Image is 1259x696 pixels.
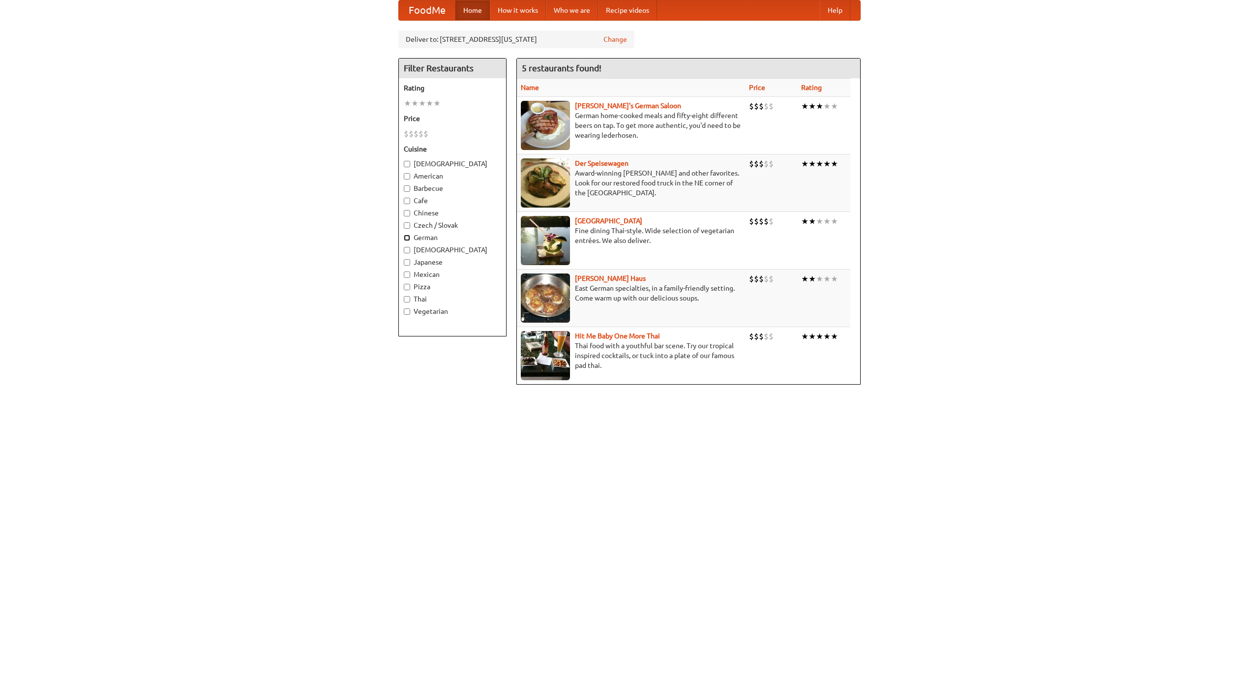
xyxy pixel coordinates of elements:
li: ★ [801,331,809,342]
li: $ [754,273,759,284]
a: [GEOGRAPHIC_DATA] [575,217,642,225]
input: Thai [404,296,410,303]
li: ★ [433,98,441,109]
li: ★ [816,331,823,342]
li: $ [769,331,774,342]
a: [PERSON_NAME]'s German Saloon [575,102,681,110]
label: [DEMOGRAPHIC_DATA] [404,159,501,169]
input: American [404,173,410,180]
h5: Rating [404,83,501,93]
input: German [404,235,410,241]
li: $ [749,158,754,169]
li: ★ [816,273,823,284]
li: ★ [823,101,831,112]
label: Barbecue [404,183,501,193]
a: Help [820,0,850,20]
a: Rating [801,84,822,91]
a: Change [603,34,627,44]
p: East German specialties, in a family-friendly setting. Come warm up with our delicious soups. [521,283,741,303]
li: $ [759,216,764,227]
li: $ [754,101,759,112]
a: FoodMe [399,0,455,20]
li: $ [404,128,409,139]
li: $ [764,158,769,169]
label: Thai [404,294,501,304]
a: Name [521,84,539,91]
li: $ [769,101,774,112]
input: [DEMOGRAPHIC_DATA] [404,247,410,253]
li: ★ [801,273,809,284]
p: Thai food with a youthful bar scene. Try our tropical inspired cocktails, or tuck into a plate of... [521,341,741,370]
li: ★ [809,273,816,284]
li: $ [409,128,414,139]
a: Home [455,0,490,20]
li: ★ [809,331,816,342]
li: $ [414,128,419,139]
p: Award-winning [PERSON_NAME] and other favorites. Look for our restored food truck in the NE corne... [521,168,741,198]
label: Chinese [404,208,501,218]
h5: Price [404,114,501,123]
li: ★ [816,216,823,227]
h4: Filter Restaurants [399,59,506,78]
li: $ [759,331,764,342]
li: ★ [831,216,838,227]
li: ★ [831,158,838,169]
li: $ [749,273,754,284]
label: Czech / Slovak [404,220,501,230]
a: Hit Me Baby One More Thai [575,332,660,340]
li: ★ [823,158,831,169]
li: ★ [831,331,838,342]
label: Pizza [404,282,501,292]
li: $ [764,273,769,284]
li: $ [423,128,428,139]
li: ★ [809,158,816,169]
li: ★ [816,101,823,112]
li: ★ [831,273,838,284]
a: Der Speisewagen [575,159,629,167]
a: Recipe videos [598,0,657,20]
input: Mexican [404,272,410,278]
li: $ [749,216,754,227]
li: $ [754,158,759,169]
input: Vegetarian [404,308,410,315]
label: Cafe [404,196,501,206]
img: babythai.jpg [521,331,570,380]
img: esthers.jpg [521,101,570,150]
li: ★ [816,158,823,169]
li: $ [769,158,774,169]
li: $ [754,216,759,227]
li: ★ [823,331,831,342]
li: $ [764,331,769,342]
img: kohlhaus.jpg [521,273,570,323]
ng-pluralize: 5 restaurants found! [522,63,601,73]
input: [DEMOGRAPHIC_DATA] [404,161,410,167]
input: Chinese [404,210,410,216]
label: Mexican [404,270,501,279]
li: $ [759,273,764,284]
li: $ [764,216,769,227]
input: Pizza [404,284,410,290]
li: ★ [823,273,831,284]
label: Japanese [404,257,501,267]
li: ★ [801,158,809,169]
li: ★ [426,98,433,109]
li: ★ [404,98,411,109]
li: $ [769,216,774,227]
li: $ [764,101,769,112]
li: $ [759,158,764,169]
label: American [404,171,501,181]
li: $ [749,101,754,112]
li: $ [754,331,759,342]
p: German home-cooked meals and fifty-eight different beers on tap. To get more authentic, you'd nee... [521,111,741,140]
input: Barbecue [404,185,410,192]
a: [PERSON_NAME] Haus [575,274,646,282]
img: speisewagen.jpg [521,158,570,208]
a: How it works [490,0,546,20]
li: ★ [831,101,838,112]
label: German [404,233,501,242]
